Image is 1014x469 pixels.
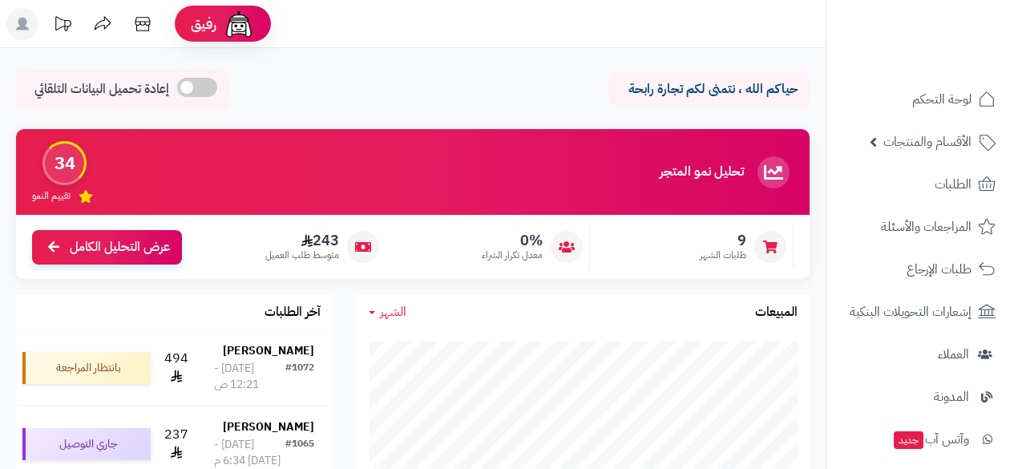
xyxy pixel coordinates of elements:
[265,249,339,262] span: متوسط طلب العميل
[892,428,969,451] span: وآتس آب
[836,335,1004,374] a: العملاء
[482,249,543,262] span: معدل تكرار الشراء
[214,437,285,469] div: [DATE] - [DATE] 6:34 م
[380,302,406,321] span: الشهر
[42,8,83,44] a: تحديثات المنصة
[214,361,285,393] div: [DATE] - 12:21 ص
[836,250,1004,289] a: طلبات الإرجاع
[265,232,339,249] span: 243
[894,431,923,449] span: جديد
[836,208,1004,246] a: المراجعات والأسئلة
[850,301,972,323] span: إشعارات التحويلات البنكية
[34,80,169,99] span: إعادة تحميل البيانات التلقائي
[755,305,798,320] h3: المبيعات
[22,352,151,384] div: بانتظار المراجعة
[935,173,972,196] span: الطلبات
[938,343,969,366] span: العملاء
[32,189,71,203] span: تقييم النمو
[32,230,182,265] a: عرض التحليل الكامل
[265,305,321,320] h3: آخر الطلبات
[482,232,543,249] span: 0%
[70,238,170,257] span: عرض التحليل الكامل
[881,216,972,238] span: المراجعات والأسئلة
[369,303,406,321] a: الشهر
[907,258,972,281] span: طلبات الإرجاع
[836,165,1004,204] a: الطلبات
[836,420,1004,459] a: وآتس آبجديد
[660,165,744,180] h3: تحليل نمو المتجر
[836,378,1004,416] a: المدونة
[700,249,746,262] span: طلبات الشهر
[191,14,216,34] span: رفيق
[912,88,972,111] span: لوحة التحكم
[223,342,314,359] strong: [PERSON_NAME]
[223,418,314,435] strong: [PERSON_NAME]
[883,131,972,153] span: الأقسام والمنتجات
[905,12,999,46] img: logo-2.png
[836,293,1004,331] a: إشعارات التحويلات البنكية
[285,361,314,393] div: #1072
[836,80,1004,119] a: لوحة التحكم
[223,8,255,40] img: ai-face.png
[22,428,151,460] div: جاري التوصيل
[621,80,798,99] p: حياكم الله ، نتمنى لكم تجارة رابحة
[157,330,196,406] td: 494
[700,232,746,249] span: 9
[285,437,314,469] div: #1065
[934,386,969,408] span: المدونة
